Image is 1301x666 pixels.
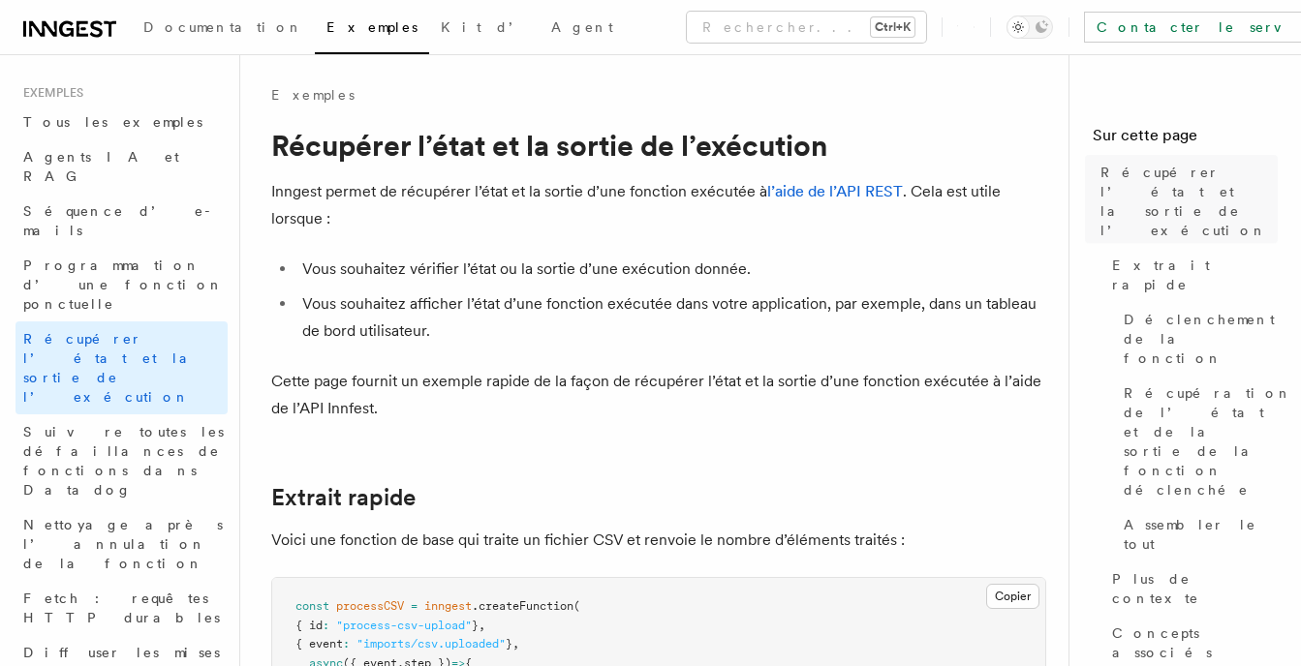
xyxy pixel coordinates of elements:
a: Kit d’Agent [429,6,625,52]
a: Séquence d’e-mails [15,194,228,248]
span: Tous les exemples [23,114,202,130]
span: Concepts associés [1112,623,1278,662]
span: Agents IA et RAG [23,149,179,184]
span: inngest [424,599,472,613]
span: Nettoyage après l’annulation de la fonction [23,517,223,571]
a: Extrait rapide [1104,248,1278,302]
span: Exemples [326,19,418,35]
a: Documentation [132,6,315,52]
a: Déclenchement de la fonction [1116,302,1278,376]
span: Kit d’Agent [441,19,613,35]
span: Extrait rapide [1112,256,1278,294]
font: Rechercher... [702,17,863,37]
a: Exemples [315,6,429,54]
span: Programmation d’une fonction ponctuelle [23,257,224,312]
a: Nettoyage après l’annulation de la fonction [15,507,228,581]
span: "imports/csv.uploaded" [356,637,506,651]
p: Inngest permet de récupérer l’état et la sortie d’une fonction exécutée à . Cela est utile lorsque : [271,178,1046,232]
span: Suivre toutes les défaillances de fonctions dans Datadog [23,424,224,498]
a: Plus de contexte [1104,561,1278,616]
span: } [506,637,512,651]
span: = [411,599,418,613]
span: .createFunction [472,599,573,613]
span: : [343,637,350,651]
p: Cette page fournit un exemple rapide de la façon de récupérer l’état et la sortie d’une fonction ... [271,368,1046,422]
a: Assembler le tout [1116,507,1278,561]
a: Agents IA et RAG [15,139,228,194]
button: Rechercher...Ctrl+K [687,12,926,43]
span: Récupérer l’état et la sortie de l’exécution [23,331,201,405]
span: } [472,619,479,632]
h4: Sur cette page [1093,124,1278,155]
span: const [295,599,329,613]
a: Tous les exemples [15,105,228,139]
span: , [479,619,485,632]
span: { event [295,637,343,651]
span: Séquence d’e-mails [23,203,220,238]
h1: Récupérer l’état et la sortie de l’exécution [271,128,1046,163]
span: "process-csv-upload" [336,619,472,632]
span: { id [295,619,323,632]
span: Plus de contexte [1112,569,1278,608]
li: Vous souhaitez vérifier l’état ou la sortie d’une exécution donnée. [296,256,1046,283]
kbd: Ctrl+K [871,17,914,37]
span: processCSV [336,599,404,613]
span: Documentation [143,19,303,35]
a: Fetch : requêtes HTTP durables [15,581,228,635]
a: Récupérer l’état et la sortie de l’exécution [15,321,228,414]
a: Récupération de l’état et de la sortie de la fonction déclenchée [1116,376,1278,507]
span: : [323,619,329,632]
a: Exemples [271,85,355,105]
a: Programmation d’une fonction ponctuelle [15,248,228,321]
span: Récupérer l’état et la sortie de l’exécution [1100,163,1278,240]
span: , [512,637,519,651]
a: Récupérer l’état et la sortie de l’exécution [1093,155,1278,248]
span: Assembler le tout [1124,515,1278,554]
button: Copier [986,584,1039,609]
button: Basculer en mode sombre [1007,15,1053,39]
span: Récupération de l’état et de la sortie de la fonction déclenchée [1124,383,1292,499]
p: Voici une fonction de base qui traite un fichier CSV et renvoie le nombre d’éléments traités : [271,527,1046,554]
li: Vous souhaitez afficher l’état d’une fonction exécutée dans votre application, par exemple, dans ... [296,290,1046,345]
span: Déclenchement de la fonction [1124,310,1278,368]
span: Fetch : requêtes HTTP durables [23,590,220,625]
a: Suivre toutes les défaillances de fonctions dans Datadog [15,414,228,507]
a: Extrait rapide [271,484,416,511]
span: ( [573,599,580,613]
a: l’aide de l’API REST [767,182,903,200]
span: Exemples [15,85,83,101]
